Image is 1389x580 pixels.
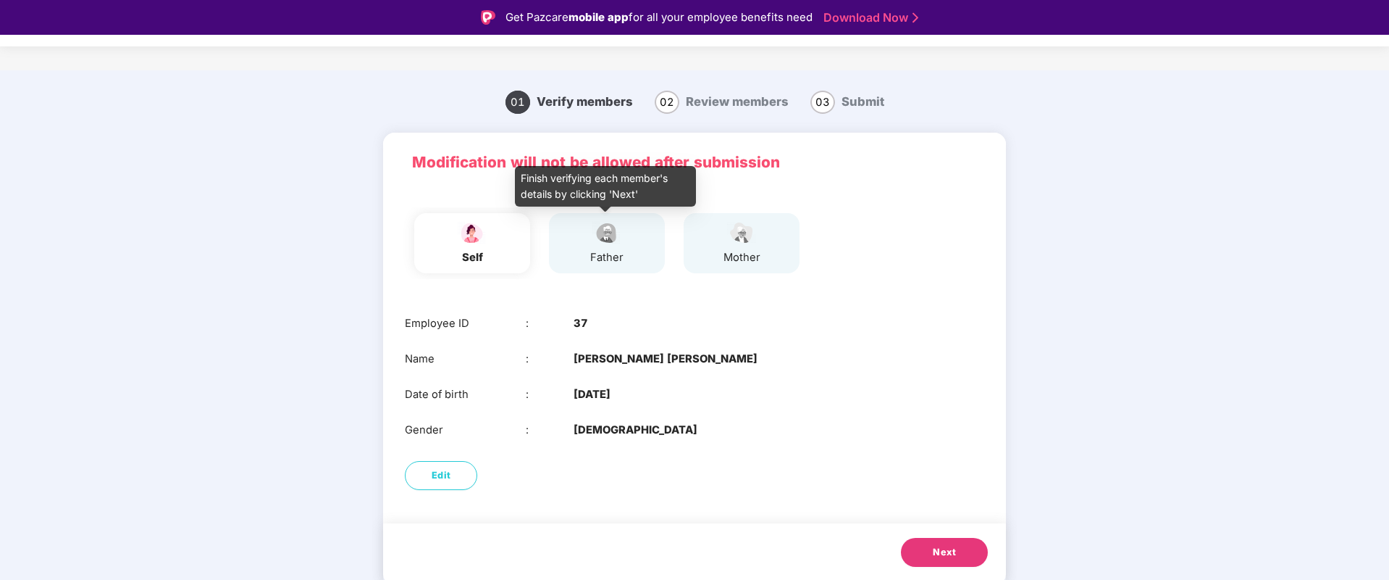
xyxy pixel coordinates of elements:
[574,315,588,332] b: 37
[526,351,574,368] div: :
[589,220,625,246] img: svg+xml;base64,PHN2ZyBpZD0iRmF0aGVyX2ljb24iIHhtbG5zPSJodHRwOi8vd3d3LnczLm9yZy8yMDAwL3N2ZyIgeG1sbn...
[823,10,914,25] a: Download Now
[526,315,574,332] div: :
[574,351,758,368] b: [PERSON_NAME] [PERSON_NAME]
[901,538,988,567] button: Next
[412,151,977,175] p: Modification will not be allowed after submission
[481,10,495,25] img: Logo
[686,94,789,109] span: Review members
[505,9,813,26] div: Get Pazcare for all your employee benefits need
[933,545,956,560] span: Next
[723,249,760,266] div: mother
[432,468,451,483] span: Edit
[405,351,526,368] div: Name
[405,461,477,490] button: Edit
[574,422,697,439] b: [DEMOGRAPHIC_DATA]
[454,220,490,246] img: svg+xml;base64,PHN2ZyBpZD0iU3BvdXNlX2ljb24iIHhtbG5zPSJodHRwOi8vd3d3LnczLm9yZy8yMDAwL3N2ZyIgd2lkdG...
[405,315,526,332] div: Employee ID
[515,166,696,207] div: Finish verifying each member's details by clicking 'Next'
[574,386,610,403] b: [DATE]
[454,249,490,266] div: self
[505,91,530,114] span: 01
[842,94,884,109] span: Submit
[537,94,633,109] span: Verify members
[526,386,574,403] div: :
[568,10,629,24] strong: mobile app
[405,386,526,403] div: Date of birth
[526,422,574,439] div: :
[655,91,679,114] span: 02
[912,10,918,25] img: Stroke
[405,422,526,439] div: Gender
[723,220,760,246] img: svg+xml;base64,PHN2ZyB4bWxucz0iaHR0cDovL3d3dy53My5vcmcvMjAwMC9zdmciIHdpZHRoPSI1NCIgaGVpZ2h0PSIzOC...
[810,91,835,114] span: 03
[589,249,625,266] div: father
